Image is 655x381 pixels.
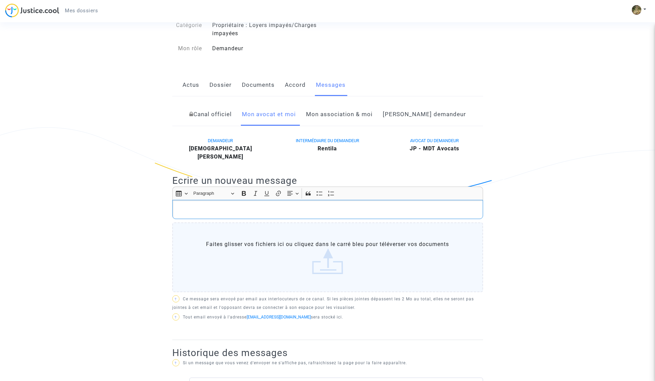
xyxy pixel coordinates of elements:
[65,8,98,14] span: Mes dossiers
[285,74,306,96] a: Accord
[172,347,483,359] h2: Historique des messages
[383,103,466,126] a: [PERSON_NAME] demandeur
[175,315,177,319] span: ?
[167,44,207,53] div: Mon rôle
[193,189,229,198] span: Paragraph
[172,187,483,200] div: Editor toolbar
[190,188,237,199] button: Paragraph
[306,103,373,126] a: Mon association & moi
[410,145,459,152] b: JP - MDT Avocats
[316,74,346,96] a: Messages
[172,313,483,322] p: Tout email envoyé à l'adresse sera stocké ici.
[247,315,311,319] a: [EMAIL_ADDRESS][DOMAIN_NAME]
[172,359,483,367] p: Si un message que vous venez d'envoyer ne s'affiche pas, rafraichissez la page pour la faire appa...
[172,295,483,312] p: Ce message sera envoyé par email aux interlocuteurs de ce canal. Si les pièces jointes dépassent ...
[242,103,296,126] a: Mon avocat et moi
[189,145,252,160] b: [DEMOGRAPHIC_DATA][PERSON_NAME]
[172,200,483,219] div: Rich Text Editor, main
[207,44,327,53] div: Demandeur
[59,5,103,16] a: Mes dossiers
[189,103,232,126] a: Canal officiel
[318,145,337,152] b: Rentila
[167,21,207,38] div: Catégorie
[5,3,59,17] img: jc-logo.svg
[175,297,177,301] span: ?
[208,138,233,143] span: DEMANDEUR
[175,361,177,365] span: ?
[183,74,199,96] a: Actus
[209,74,232,96] a: Dossier
[242,74,275,96] a: Documents
[410,138,459,143] span: AVOCAT DU DEMANDEUR
[207,21,327,38] div: Propriétaire : Loyers impayés/Charges impayées
[172,175,483,187] h2: Ecrire un nouveau message
[632,5,641,15] img: ACg8ocLbW-NaxEEnE6yjrwkV2e2bexOssPOYIlS9KnlHK6ZBGDQqBem9=s96-c
[296,138,359,143] span: INTERMÉDIAIRE DU DEMANDEUR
